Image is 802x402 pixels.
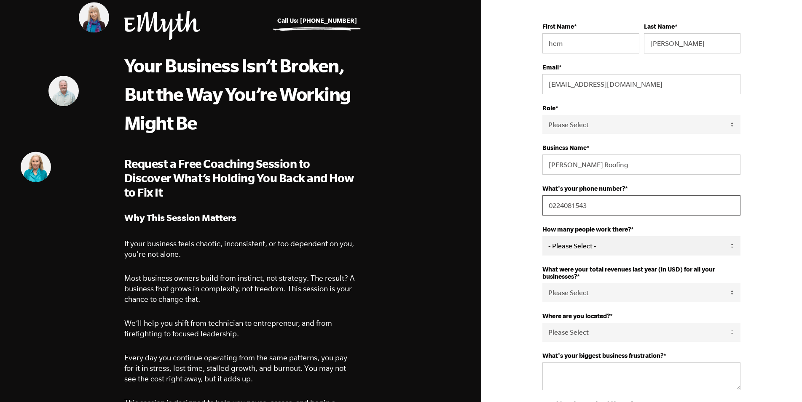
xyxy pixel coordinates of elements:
strong: How many people work there? [542,226,631,233]
strong: Business Name [542,144,587,151]
img: EMyth [124,11,200,40]
strong: Why This Session Matters [124,212,236,223]
img: Mark Krull, EMyth Business Coach [48,76,79,106]
span: Request a Free Coaching Session to Discover What’s Holding You Back and How to Fix It [124,157,354,199]
strong: What were your total revenues last year (in USD) for all your businesses? [542,266,715,280]
span: Every day you continue operating from the same patterns, you pay for it in stress, lost time, sta... [124,353,347,383]
a: Call Us: [PHONE_NUMBER] [277,17,357,24]
img: Lynn Goza, EMyth Business Coach [21,152,51,182]
img: Mary Rydman, EMyth Business Coach [79,2,109,32]
span: We’ll help you shift from technician to entrepreneur, and from firefighting to focused leadership. [124,319,332,338]
strong: Last Name [644,23,675,30]
strong: What's your phone number? [542,185,625,192]
span: If your business feels chaotic, inconsistent, or too dependent on you, you're not alone. [124,239,354,258]
strong: What's your biggest business frustration? [542,352,663,359]
strong: Email [542,64,559,71]
strong: First Name [542,23,574,30]
strong: Where are you located? [542,312,610,319]
span: Your Business Isn’t Broken, But the Way You’re Working Might Be [124,55,351,133]
strong: Role [542,104,555,112]
span: Most business owners build from instinct, not strategy. The result? A business that grows in comp... [124,274,354,303]
iframe: Chat Widget [760,362,802,402]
